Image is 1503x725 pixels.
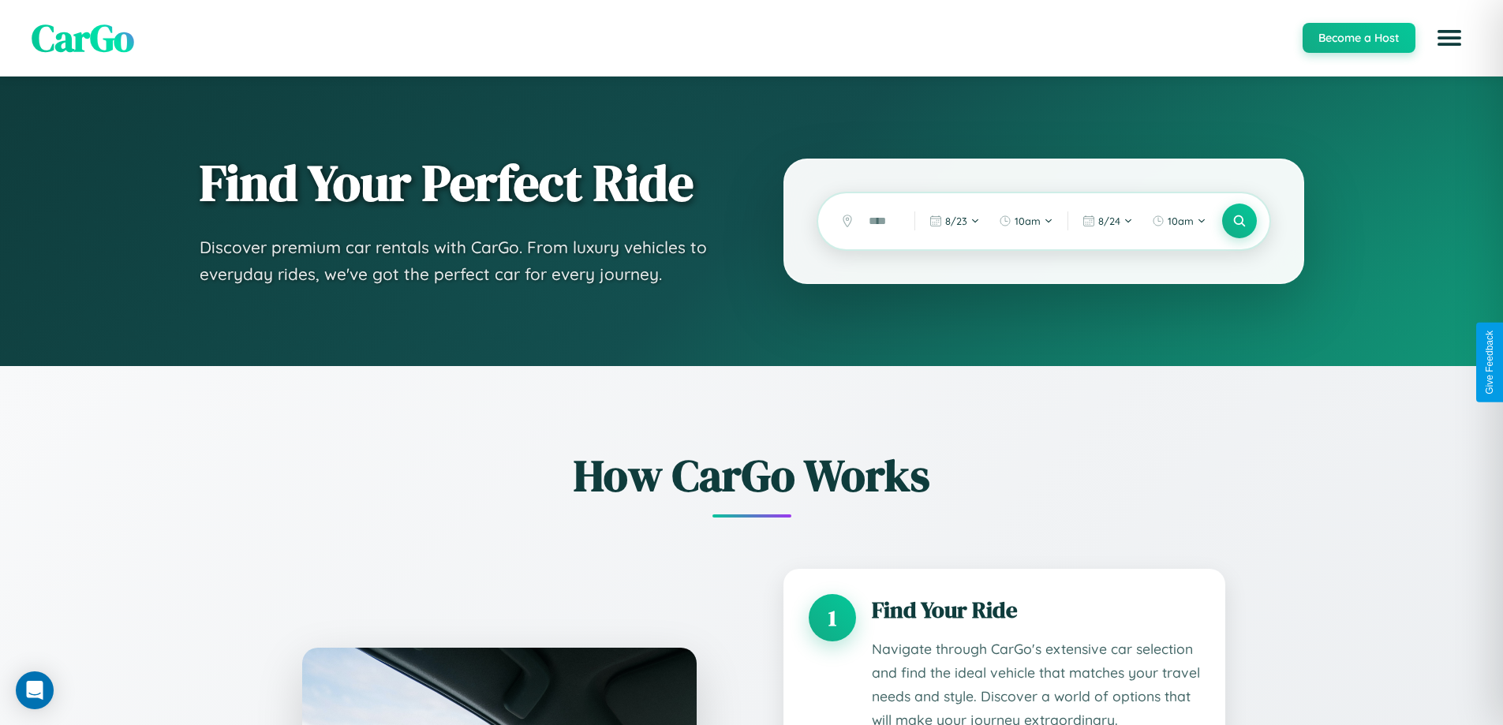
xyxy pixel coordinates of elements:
span: 8 / 24 [1098,215,1120,227]
button: 8/24 [1075,208,1141,234]
span: 10am [1015,215,1041,227]
span: CarGo [32,12,134,64]
button: 8/23 [922,208,988,234]
div: Give Feedback [1484,331,1495,394]
button: Open menu [1427,16,1471,60]
h2: How CarGo Works [279,445,1225,506]
div: 1 [809,594,856,641]
p: Discover premium car rentals with CarGo. From luxury vehicles to everyday rides, we've got the pe... [200,234,720,287]
span: 8 / 23 [945,215,967,227]
button: 10am [1144,208,1214,234]
span: 10am [1168,215,1194,227]
button: Become a Host [1303,23,1415,53]
h3: Find Your Ride [872,594,1200,626]
div: Open Intercom Messenger [16,671,54,709]
h1: Find Your Perfect Ride [200,155,720,211]
button: 10am [991,208,1061,234]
